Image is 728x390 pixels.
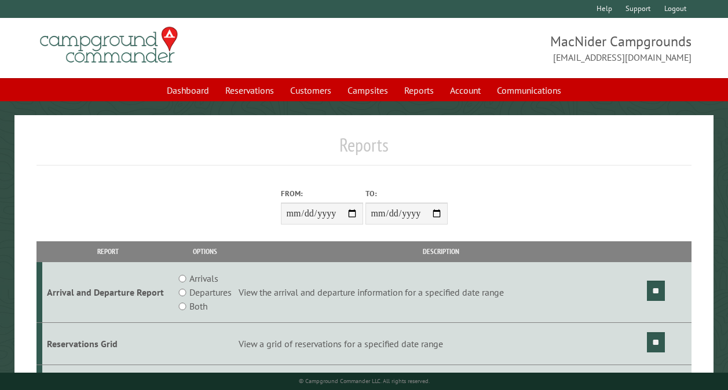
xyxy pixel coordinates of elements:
th: Options [173,241,237,262]
td: Arrival and Departure Report [42,262,174,323]
a: Campsites [341,79,395,101]
a: Customers [283,79,338,101]
label: To: [365,188,448,199]
th: Description [237,241,645,262]
a: Reports [397,79,441,101]
a: Account [443,79,488,101]
label: Both [189,299,207,313]
a: Communications [490,79,568,101]
a: Dashboard [160,79,216,101]
label: From: [281,188,363,199]
label: Arrivals [189,271,218,285]
td: Reservations Grid [42,323,174,365]
span: MacNider Campgrounds [EMAIL_ADDRESS][DOMAIN_NAME] [364,32,692,64]
td: View a grid of reservations for a specified date range [237,323,645,365]
label: Departures [189,285,232,299]
h1: Reports [36,134,692,165]
small: © Campground Commander LLC. All rights reserved. [299,377,430,385]
th: Report [42,241,174,262]
img: Campground Commander [36,23,181,68]
td: View the arrival and departure information for a specified date range [237,262,645,323]
a: Reservations [218,79,281,101]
